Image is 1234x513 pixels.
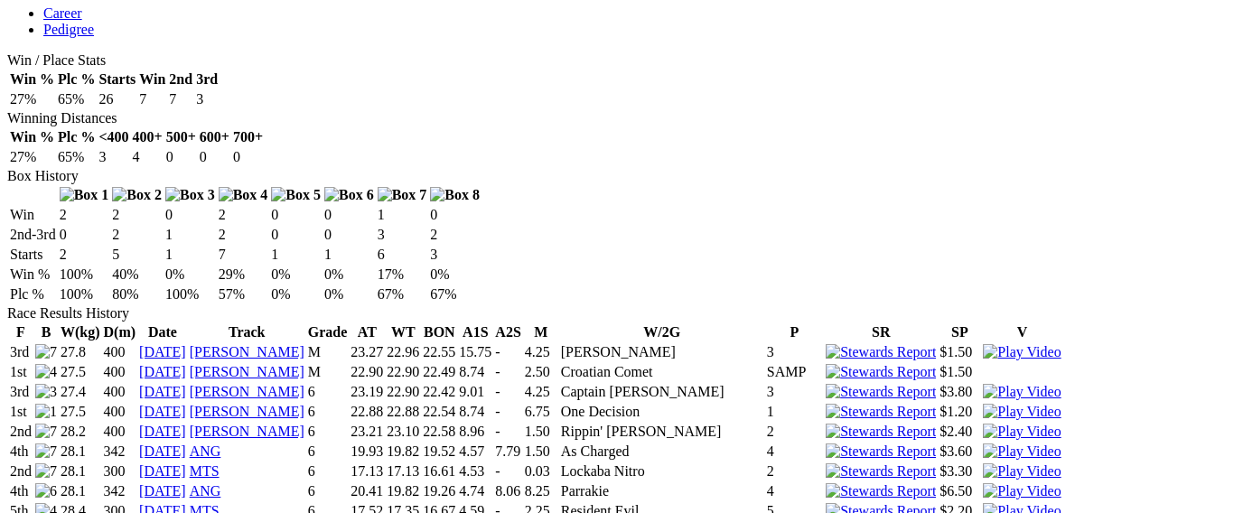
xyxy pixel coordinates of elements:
[429,206,481,224] td: 0
[9,70,55,89] th: Win %
[7,168,1211,184] div: Box History
[270,285,322,303] td: 0%
[983,463,1061,479] a: View replay
[324,187,374,203] img: Box 6
[766,383,823,401] td: 3
[458,423,492,441] td: 8.96
[350,403,384,421] td: 22.88
[60,323,101,341] th: W(kg)
[60,423,101,441] td: 28.2
[9,246,57,264] td: Starts
[377,246,428,264] td: 6
[9,443,33,461] td: 4th
[766,443,823,461] td: 4
[350,482,384,500] td: 20.41
[9,383,33,401] td: 3rd
[983,424,1061,440] img: Play Video
[139,404,186,419] a: [DATE]
[57,148,96,166] td: 65%
[199,128,230,146] th: 600+
[139,344,186,359] a: [DATE]
[422,343,456,361] td: 22.55
[57,70,96,89] th: Plc %
[43,5,82,21] a: Career
[9,482,33,500] td: 4th
[494,443,521,461] td: 7.79
[429,266,481,284] td: 0%
[939,423,980,441] td: $2.40
[422,423,456,441] td: 22.58
[422,383,456,401] td: 22.42
[983,483,1061,499] img: Play Video
[59,246,110,264] td: 2
[766,363,823,381] td: SAMP
[766,403,823,421] td: 1
[60,482,101,500] td: 28.1
[458,383,492,401] td: 9.01
[524,443,558,461] td: 1.50
[494,482,521,500] td: 8.06
[103,482,137,500] td: 342
[377,266,428,284] td: 17%
[138,90,166,108] td: 7
[350,383,384,401] td: 23.19
[60,403,101,421] td: 27.5
[494,323,521,341] th: A2S
[386,383,420,401] td: 22.90
[190,404,304,419] a: [PERSON_NAME]
[132,148,164,166] td: 4
[189,323,305,341] th: Track
[138,70,166,89] th: Win
[270,206,322,224] td: 0
[190,463,220,479] a: MTS
[9,266,57,284] td: Win %
[218,206,269,224] td: 2
[524,403,558,421] td: 6.75
[59,206,110,224] td: 2
[59,285,110,303] td: 100%
[494,343,521,361] td: -
[271,187,321,203] img: Box 5
[494,423,521,441] td: -
[825,323,937,341] th: SR
[103,363,137,381] td: 400
[524,462,558,480] td: 0.03
[386,462,420,480] td: 17.13
[939,403,980,421] td: $1.20
[35,424,57,440] img: 7
[826,463,936,480] img: Stewards Report
[422,403,456,421] td: 22.54
[983,384,1061,400] img: Play Video
[307,482,349,500] td: 6
[766,343,823,361] td: 3
[350,323,384,341] th: AT
[307,323,349,341] th: Grade
[190,344,304,359] a: [PERSON_NAME]
[386,423,420,441] td: 23.10
[9,206,57,224] td: Win
[524,363,558,381] td: 2.50
[826,364,936,380] img: Stewards Report
[111,226,163,244] td: 2
[9,423,33,441] td: 2nd
[307,363,349,381] td: M
[168,90,193,108] td: 7
[57,128,96,146] th: Plc %
[458,462,492,480] td: 4.53
[111,246,163,264] td: 5
[350,462,384,480] td: 17.13
[103,462,137,480] td: 300
[9,285,57,303] td: Plc %
[458,363,492,381] td: 8.74
[307,462,349,480] td: 6
[270,226,322,244] td: 0
[138,323,187,341] th: Date
[9,148,55,166] td: 27%
[168,70,193,89] th: 2nd
[57,90,96,108] td: 65%
[386,363,420,381] td: 22.90
[494,462,521,480] td: -
[139,384,186,399] a: [DATE]
[218,266,269,284] td: 29%
[232,128,264,146] th: 700+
